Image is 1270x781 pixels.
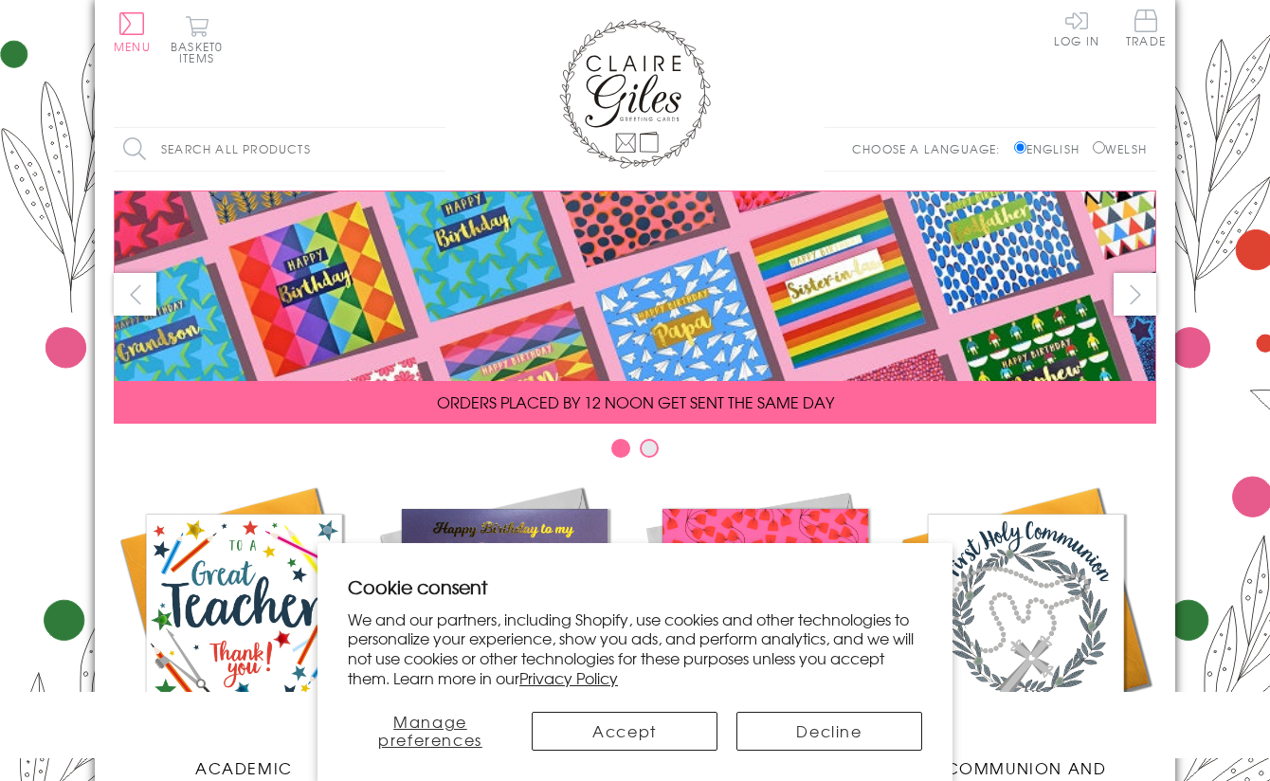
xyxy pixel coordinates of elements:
button: Manage preferences [348,712,513,751]
a: New Releases [374,481,635,779]
button: Accept [532,712,717,751]
button: prev [114,273,156,316]
span: Trade [1126,9,1166,46]
a: Privacy Policy [519,666,618,689]
label: English [1014,140,1089,157]
span: Manage preferences [378,710,482,751]
div: Carousel Pagination [114,438,1156,467]
p: We and our partners, including Shopify, use cookies and other technologies to personalize your ex... [348,609,922,688]
button: next [1114,273,1156,316]
h2: Cookie consent [348,573,922,600]
img: Claire Giles Greetings Cards [559,19,711,169]
input: Welsh [1093,141,1105,154]
a: Log In [1054,9,1099,46]
label: Welsh [1093,140,1147,157]
span: Menu [114,38,151,55]
button: Decline [736,712,922,751]
span: Academic [195,756,293,779]
button: Basket0 items [171,15,223,64]
a: Trade [1126,9,1166,50]
input: English [1014,141,1026,154]
a: Birthdays [635,481,896,779]
span: ORDERS PLACED BY 12 NOON GET SENT THE SAME DAY [437,390,834,413]
button: Menu [114,12,151,52]
p: Choose a language: [852,140,1010,157]
input: Search all products [114,128,445,171]
span: 0 items [179,38,223,66]
button: Carousel Page 1 (Current Slide) [611,439,630,458]
a: Academic [114,481,374,779]
input: Search [426,128,445,171]
button: Carousel Page 2 [640,439,659,458]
